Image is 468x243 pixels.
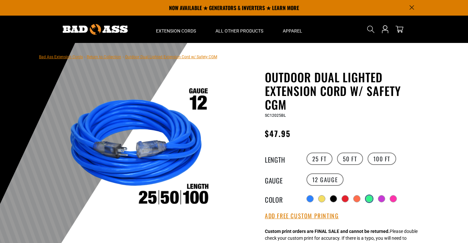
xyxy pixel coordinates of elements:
legend: Gauge [265,175,297,184]
span: Outdoor Dual Lighted Extension Cord w/ Safety CGM [125,55,217,59]
legend: Color [265,195,297,203]
span: Extension Cords [156,28,196,34]
button: Add Free Custom Printing [265,212,339,220]
h1: Outdoor Dual Lighted Extension Cord w/ Safety CGM [265,70,424,111]
summary: Apparel [273,16,312,43]
nav: breadcrumbs [39,53,217,61]
strong: Custom print orders are FINAL SALE and cannot be returned. [265,229,390,234]
span: › [123,55,124,59]
span: Apparel [283,28,302,34]
a: Return to Collection [87,55,121,59]
summary: Search [366,24,376,34]
label: 100 FT [368,153,396,165]
summary: Extension Cords [146,16,206,43]
legend: Length [265,155,297,163]
span: SC12025BL [265,113,286,118]
label: 25 FT [306,153,332,165]
img: Bad Ass Extension Cords [63,24,128,35]
label: 12 Gauge [306,173,344,186]
summary: All Other Products [206,16,273,43]
span: $47.95 [265,128,291,139]
a: Bad Ass Extension Cords [39,55,83,59]
label: 50 FT [337,153,363,165]
span: › [84,55,85,59]
span: All Other Products [215,28,263,34]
